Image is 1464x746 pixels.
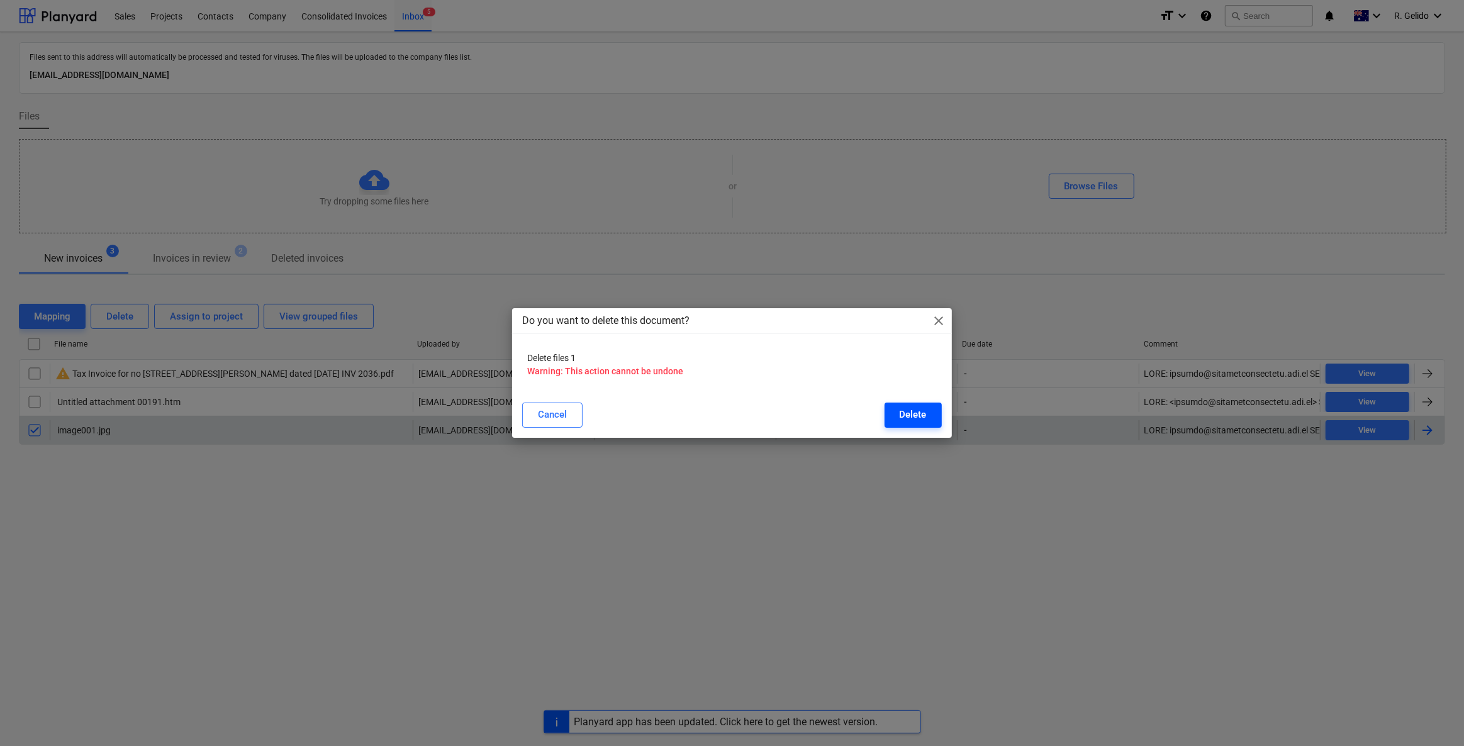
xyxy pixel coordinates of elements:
[900,406,927,423] div: Delete
[538,406,567,423] div: Cancel
[522,403,583,428] button: Cancel
[527,365,936,377] p: Warning: This action cannot be undone
[885,403,942,428] button: Delete
[522,313,690,328] p: Do you want to delete this document?
[527,352,936,364] p: Delete files 1
[1401,686,1464,746] iframe: Chat Widget
[932,313,947,328] span: close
